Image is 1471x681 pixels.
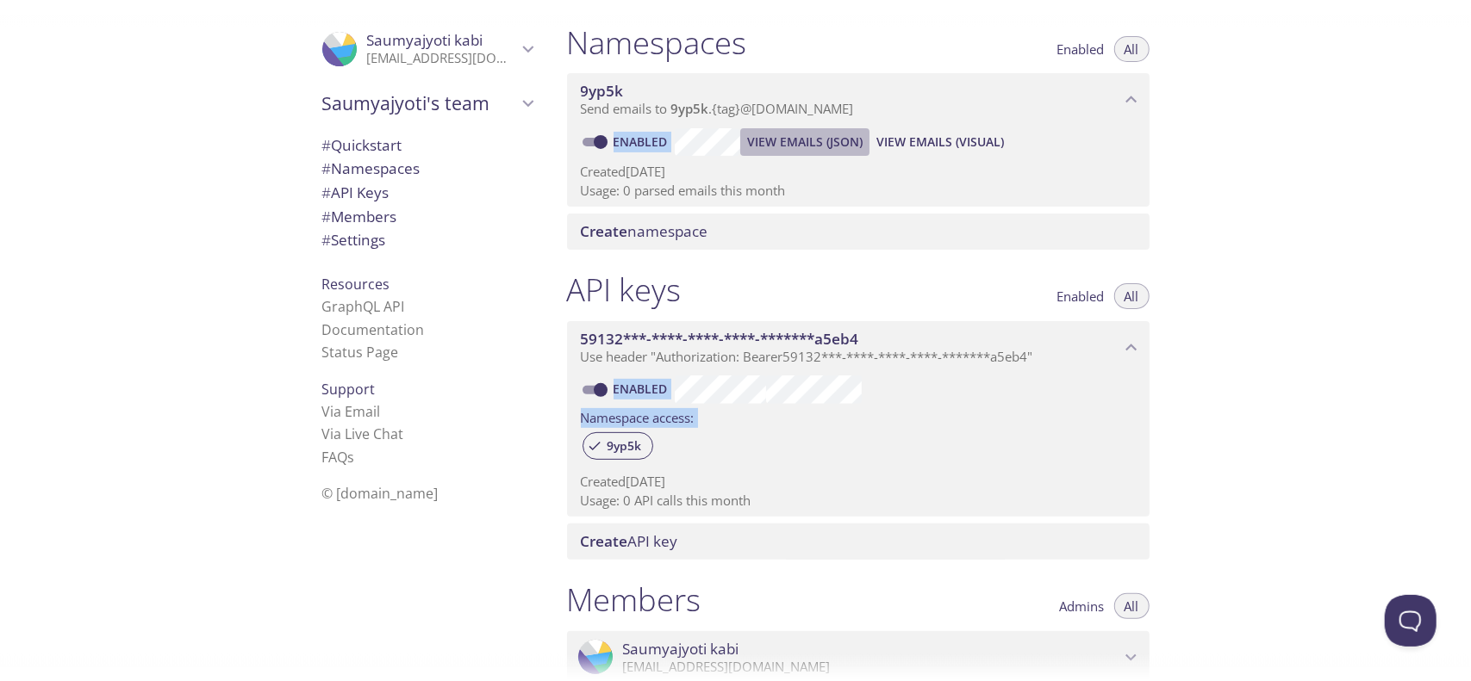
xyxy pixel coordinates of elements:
span: 9yp5k [597,438,652,454]
p: Created [DATE] [581,473,1136,491]
span: Saumyajyoti's team [322,91,517,115]
button: View Emails (JSON) [740,128,870,156]
div: Create API Key [567,523,1150,560]
span: Saumyajyoti kabi [367,30,483,50]
h1: Namespaces [567,23,747,62]
button: Admins [1050,593,1115,619]
a: FAQ [322,448,355,467]
span: Namespaces [322,158,421,178]
p: [EMAIL_ADDRESS][DOMAIN_NAME] [367,50,517,67]
button: All [1114,36,1150,62]
button: View Emails (Visual) [870,128,1011,156]
span: View Emails (Visual) [876,132,1004,152]
iframe: Help Scout Beacon - Open [1385,595,1437,647]
a: Via Live Chat [322,424,404,443]
button: Enabled [1047,283,1115,309]
span: namespace [581,221,708,241]
div: Team Settings [309,228,546,252]
span: View Emails (JSON) [747,132,863,152]
span: API key [581,531,678,551]
span: 9yp5k [581,81,624,101]
span: # [322,158,332,178]
a: Enabled [611,133,675,150]
span: # [322,135,332,155]
div: Members [309,205,546,229]
p: Usage: 0 parsed emails this month [581,182,1136,200]
span: # [322,207,332,226]
div: 9yp5k namespace [567,73,1150,127]
button: All [1114,283,1150,309]
div: Saumyajyoti kabi [309,21,546,77]
div: Saumyajyoti's team [309,81,546,126]
span: Support [322,380,376,399]
a: Enabled [611,381,675,397]
span: Quickstart [322,135,402,155]
span: Create [581,531,628,551]
span: Send emails to . {tag} @[DOMAIN_NAME] [581,100,854,117]
p: Usage: 0 API calls this month [581,492,1136,510]
span: # [322,230,332,250]
p: Created [DATE] [581,163,1136,181]
span: Resources [322,275,390,294]
a: Via Email [322,402,381,421]
button: Enabled [1047,36,1115,62]
h1: API keys [567,270,682,309]
label: Namespace access: [581,404,695,429]
span: Create [581,221,628,241]
div: Quickstart [309,133,546,158]
span: Settings [322,230,386,250]
span: # [322,183,332,202]
span: © [DOMAIN_NAME] [322,484,439,503]
div: 9yp5k [583,432,653,460]
div: Namespaces [309,157,546,181]
div: Create namespace [567,214,1150,250]
span: s [348,448,355,467]
span: Members [322,207,397,226]
a: Documentation [322,320,425,339]
div: API Keys [309,181,546,205]
span: API Keys [322,183,390,202]
a: Status Page [322,343,399,362]
span: Saumyajyoti kabi [623,640,739,659]
button: All [1114,593,1150,619]
a: GraphQL API [322,297,405,316]
h1: Members [567,580,701,619]
span: 9yp5k [671,100,709,117]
